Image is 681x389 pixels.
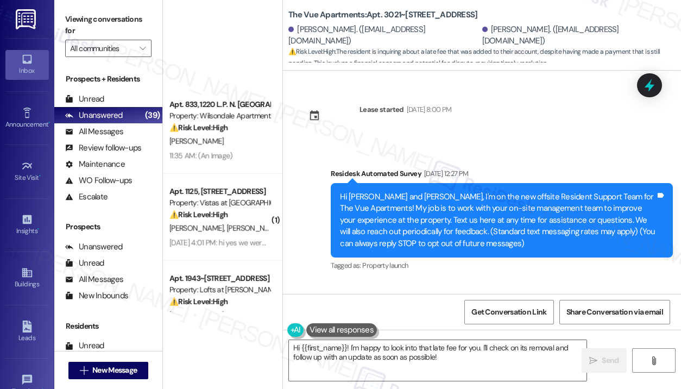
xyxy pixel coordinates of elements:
[559,300,670,324] button: Share Conversation via email
[92,365,137,376] span: New Message
[65,191,108,203] div: Escalate
[169,210,228,219] strong: ⚠️ Risk Level: High
[65,241,123,253] div: Unanswered
[142,107,162,124] div: (39)
[169,136,224,146] span: [PERSON_NAME]
[65,340,104,352] div: Unread
[360,104,404,115] div: Lease started
[65,142,141,154] div: Review follow-ups
[340,191,655,249] div: Hi [PERSON_NAME] and [PERSON_NAME], I'm on the new offsite Resident Support Team for The Vue Apar...
[48,119,50,127] span: •
[5,210,49,240] a: Insights •
[65,110,123,121] div: Unanswered
[331,168,673,183] div: Residesk Automated Survey
[65,175,132,186] div: WO Follow-ups
[288,46,681,70] span: : The resident is inquiring about a late fee that was added to their account, despite having made...
[289,340,587,381] textarea: Hi {{first_name}}! I'm happy to look into that late fee for you. I'll check on its removal and fo...
[65,274,123,285] div: All Messages
[471,306,546,318] span: Get Conversation Link
[288,47,335,56] strong: ⚠️ Risk Level: High
[288,24,480,47] div: [PERSON_NAME]. ([EMAIL_ADDRESS][DOMAIN_NAME])
[169,310,224,320] span: [PERSON_NAME]
[169,284,270,296] div: Property: Lofts at [PERSON_NAME][GEOGRAPHIC_DATA]
[169,150,232,160] div: 11:35 AM: (An Image)
[39,172,41,180] span: •
[169,99,270,110] div: Apt. 833, 1220 L.P. N. [GEOGRAPHIC_DATA]
[5,50,49,79] a: Inbox
[169,123,228,133] strong: ⚠️ Risk Level: High
[140,44,146,53] i: 
[404,104,452,115] div: [DATE] 8:00 PM
[70,40,134,57] input: All communities
[65,159,125,170] div: Maintenance
[650,356,658,365] i: 
[482,24,673,47] div: [PERSON_NAME]. ([EMAIL_ADDRESS][DOMAIN_NAME])
[65,126,123,137] div: All Messages
[421,168,468,179] div: [DATE] 12:27 PM
[54,321,162,332] div: Residents
[5,263,49,293] a: Buildings
[65,290,128,302] div: New Inbounds
[169,186,270,197] div: Apt. 1125, [STREET_ADDRESS]
[582,348,627,373] button: Send
[566,306,663,318] span: Share Conversation via email
[288,9,477,21] b: The Vue Apartments: Apt. 3021~[STREET_ADDRESS]
[68,362,149,379] button: New Message
[80,366,88,375] i: 
[464,300,553,324] button: Get Conversation Link
[169,197,270,209] div: Property: Vistas at [GEOGRAPHIC_DATA]
[16,9,38,29] img: ResiDesk Logo
[602,355,619,366] span: Send
[65,11,152,40] label: Viewing conversations for
[169,273,270,284] div: Apt. 1943~[STREET_ADDRESS]
[65,258,104,269] div: Unread
[169,110,270,122] div: Property: Wilsondale Apartments
[37,225,39,233] span: •
[169,297,228,306] strong: ⚠️ Risk Level: High
[227,223,281,233] span: [PERSON_NAME]
[362,261,408,270] span: Property launch
[5,157,49,186] a: Site Visit •
[54,221,162,233] div: Prospects
[54,73,162,85] div: Prospects + Residents
[169,223,227,233] span: [PERSON_NAME]
[589,356,597,365] i: 
[65,93,104,105] div: Unread
[331,258,673,273] div: Tagged as:
[5,317,49,347] a: Leads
